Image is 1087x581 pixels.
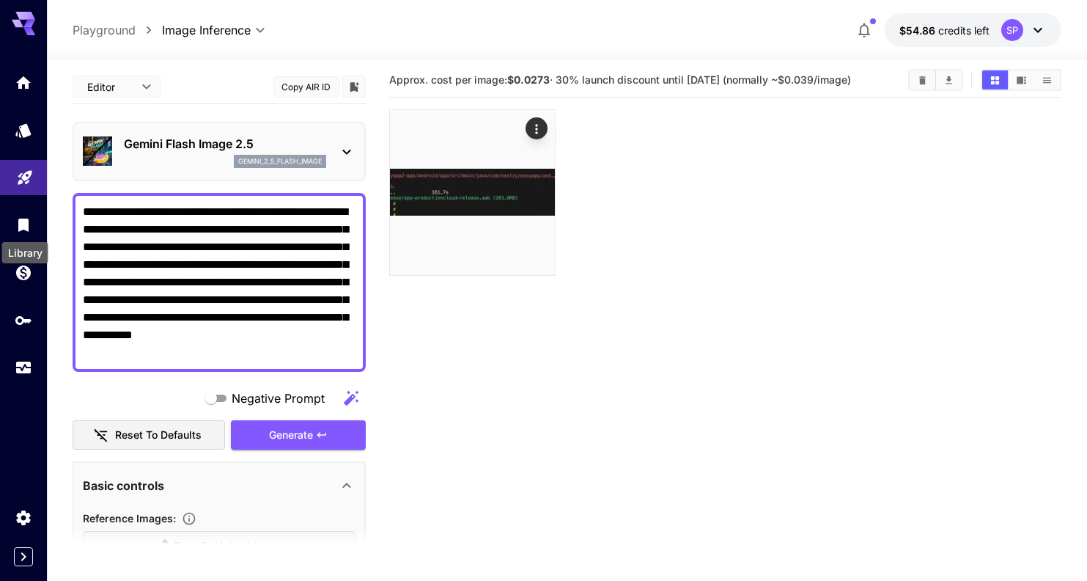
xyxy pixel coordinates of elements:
[1001,19,1023,41] div: SP
[232,390,325,407] span: Negative Prompt
[73,21,136,39] a: Playground
[238,156,322,167] p: gemini_2_5_flash_image
[1034,70,1060,89] button: Show images in list view
[347,78,361,95] button: Add to library
[899,24,938,37] span: $54.86
[938,24,990,37] span: credits left
[124,135,326,153] p: Gemini Flash Image 2.5
[15,216,32,234] div: Library
[83,468,355,503] div: Basic controls
[936,70,962,89] button: Download All
[83,129,355,174] div: Gemini Flash Image 2.5gemini_2_5_flash_image
[15,311,32,329] div: API Keys
[2,242,48,263] div: Library
[15,359,32,377] div: Usage
[83,477,164,494] p: Basic controls
[176,511,202,526] button: Upload a reference image to guide the result. This is needed for Image-to-Image or Inpainting. Su...
[273,76,339,98] button: Copy AIR ID
[1009,70,1034,89] button: Show images in video view
[73,420,225,450] button: Reset to defaults
[15,508,32,527] div: Settings
[15,263,32,282] div: Wallet
[1014,511,1087,581] iframe: Chat Widget
[390,110,555,275] img: Z
[885,13,1061,47] button: $54.8589SP
[899,23,990,38] div: $54.8589
[910,70,935,89] button: Clear Images
[389,73,851,86] span: Approx. cost per image: · 30% launch discount until [DATE] (normally ~$0.039/image)
[981,69,1061,91] div: Show images in grid viewShow images in video viewShow images in list view
[83,512,176,525] span: Reference Images :
[87,79,133,95] span: Editor
[16,164,34,182] div: Playground
[908,69,963,91] div: Clear ImagesDownload All
[15,121,32,139] div: Models
[507,73,550,86] b: $0.0273
[162,21,251,39] span: Image Inference
[526,117,548,139] div: Actions
[73,21,162,39] nav: breadcrumb
[982,70,1008,89] button: Show images in grid view
[269,426,313,445] span: Generate
[231,420,366,450] button: Generate
[14,547,33,566] button: Expand sidebar
[15,73,32,92] div: Home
